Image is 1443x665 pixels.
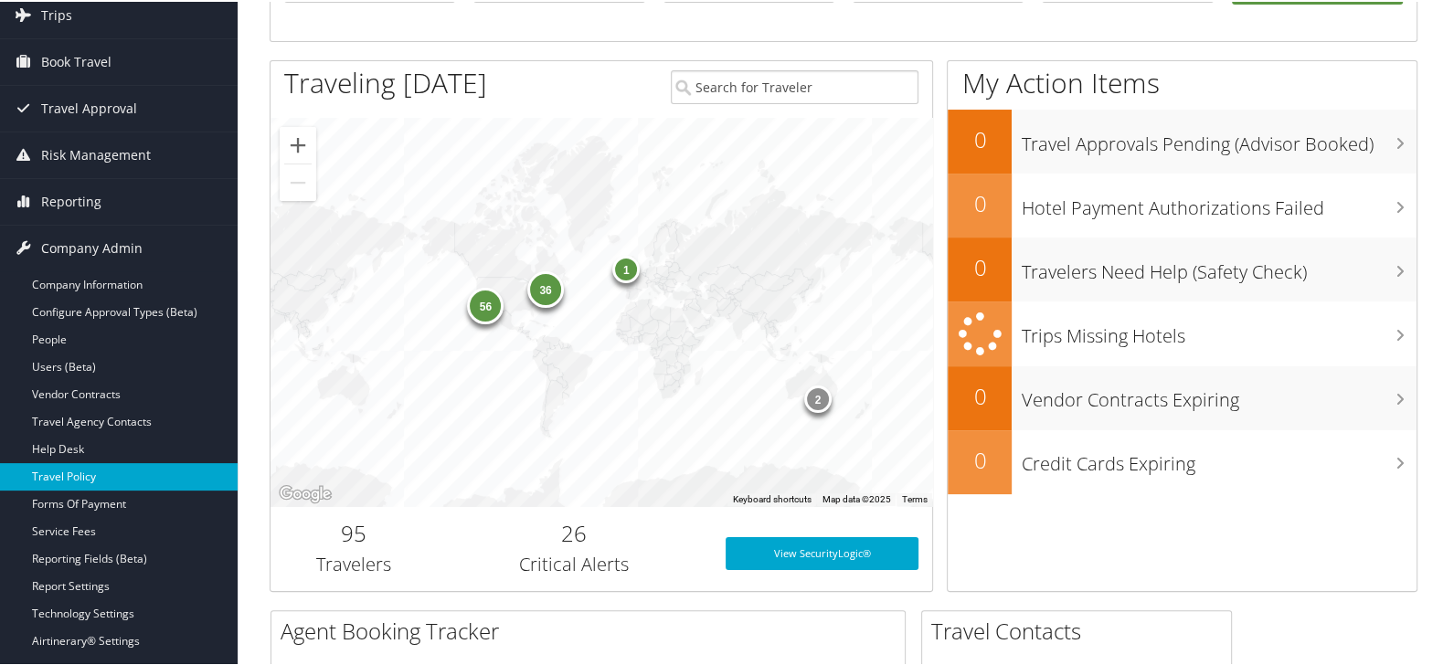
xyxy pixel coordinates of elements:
[948,443,1012,474] h2: 0
[284,516,422,547] h2: 95
[948,428,1416,492] a: 0Credit Cards Expiring
[948,172,1416,236] a: 0Hotel Payment Authorizations Failed
[931,614,1231,645] h2: Travel Contacts
[1021,376,1416,411] h3: Vendor Contracts Expiring
[901,492,927,502] a: Terms (opens in new tab)
[1021,121,1416,155] h3: Travel Approvals Pending (Advisor Booked)
[1021,440,1416,475] h3: Credit Cards Expiring
[41,131,151,176] span: Risk Management
[948,300,1416,364] a: Trips Missing Hotels
[275,480,335,504] img: Google
[732,491,811,504] button: Keyboard shortcuts
[948,186,1012,217] h2: 0
[450,550,698,575] h3: Critical Alerts
[468,285,504,322] div: 56
[284,550,422,575] h3: Travelers
[948,364,1416,428] a: 0Vendor Contracts Expiring
[275,480,335,504] a: Open this area in Google Maps (opens a new window)
[280,125,316,162] button: Zoom in
[804,384,832,411] div: 2
[726,535,918,568] a: View SecurityLogic®
[450,516,698,547] h2: 26
[41,37,111,83] span: Book Travel
[41,224,143,269] span: Company Admin
[948,379,1012,410] h2: 0
[284,62,487,100] h1: Traveling [DATE]
[41,84,137,130] span: Travel Approval
[948,62,1416,100] h1: My Action Items
[281,614,905,645] h2: Agent Booking Tracker
[1021,312,1416,347] h3: Trips Missing Hotels
[948,122,1012,153] h2: 0
[948,236,1416,300] a: 0Travelers Need Help (Safety Check)
[41,177,101,223] span: Reporting
[948,108,1416,172] a: 0Travel Approvals Pending (Advisor Booked)
[1021,248,1416,283] h3: Travelers Need Help (Safety Check)
[948,250,1012,281] h2: 0
[1021,185,1416,219] h3: Hotel Payment Authorizations Failed
[527,269,564,306] div: 36
[671,69,919,102] input: Search for Traveler
[612,254,640,281] div: 1
[280,163,316,199] button: Zoom out
[822,492,890,502] span: Map data ©2025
